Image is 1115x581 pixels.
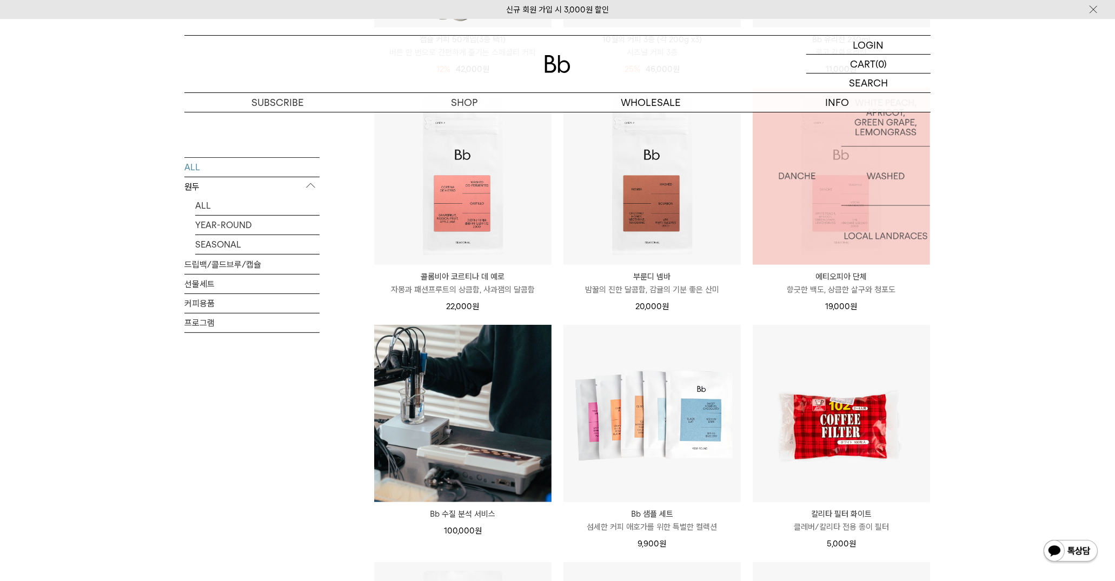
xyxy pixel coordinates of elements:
a: 에티오피아 단체 향긋한 백도, 상큼한 살구와 청포도 [753,270,930,296]
a: 프로그램 [184,313,320,332]
img: Bb 샘플 세트 [563,325,741,502]
a: 부룬디 넴바 밤꿀의 진한 달콤함, 감귤의 기분 좋은 산미 [563,270,741,296]
span: 원 [473,302,480,311]
p: 에티오피아 단체 [753,270,930,283]
span: 원 [851,302,858,311]
span: 원 [849,539,856,549]
p: Bb 샘플 세트 [563,507,741,520]
p: 칼리타 필터 화이트 [753,507,930,520]
p: 콜롬비아 코르티나 데 예로 [374,270,552,283]
img: 로고 [545,55,570,73]
p: SEARCH [849,74,888,92]
span: 9,900 [638,539,667,549]
img: 콜롬비아 코르티나 데 예로 [374,88,552,265]
p: WHOLESALE [557,93,744,112]
a: 신규 회원 가입 시 3,000원 할인 [506,5,609,15]
a: 커피용품 [184,293,320,312]
a: 칼리타 필터 화이트 클레버/칼리타 전용 종이 필터 [753,507,930,533]
p: 섬세한 커피 애호가를 위한 특별한 컬렉션 [563,520,741,533]
p: LOGIN [853,36,884,54]
a: SUBSCRIBE [184,93,371,112]
a: SEASONAL [195,235,320,253]
img: Bb 수질 분석 서비스 [374,325,552,502]
a: 드립백/콜드브루/캡슐 [184,255,320,273]
a: Bb 수질 분석 서비스 [374,507,552,520]
p: 향긋한 백도, 상큼한 살구와 청포도 [753,283,930,296]
a: SHOP [371,93,557,112]
p: (0) [875,55,887,73]
a: 콜롬비아 코르티나 데 예로 자몽과 패션프루트의 상큼함, 사과잼의 달콤함 [374,270,552,296]
p: 원두 [184,177,320,196]
p: 부룬디 넴바 [563,270,741,283]
span: 원 [475,526,482,536]
a: CART (0) [806,55,931,74]
span: 원 [662,302,669,311]
p: 자몽과 패션프루트의 상큼함, 사과잼의 달콤함 [374,283,552,296]
span: 22,000 [447,302,480,311]
span: 19,000 [826,302,858,311]
p: CART [850,55,875,73]
span: 원 [660,539,667,549]
img: 부룬디 넴바 [563,88,741,265]
span: 20,000 [635,302,669,311]
a: ALL [195,196,320,215]
span: 100,000 [444,526,482,536]
p: 밤꿀의 진한 달콤함, 감귤의 기분 좋은 산미 [563,283,741,296]
img: 1000000480_add2_021.jpg [753,88,930,265]
a: Bb 샘플 세트 섬세한 커피 애호가를 위한 특별한 컬렉션 [563,507,741,533]
a: YEAR-ROUND [195,215,320,234]
img: 카카오톡 채널 1:1 채팅 버튼 [1043,539,1099,565]
p: INFO [744,93,931,112]
p: 클레버/칼리타 전용 종이 필터 [753,520,930,533]
a: ALL [184,157,320,176]
a: 에티오피아 단체 [753,88,930,265]
a: LOGIN [806,36,931,55]
img: 칼리타 필터 화이트 [753,325,930,502]
span: 5,000 [827,539,856,549]
a: 선물세트 [184,274,320,293]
